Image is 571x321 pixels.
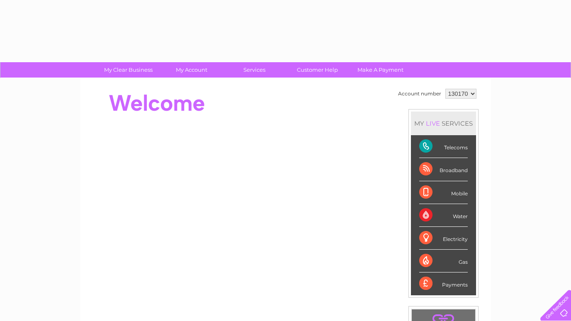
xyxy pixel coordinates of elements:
[411,112,476,135] div: MY SERVICES
[94,62,163,78] a: My Clear Business
[346,62,415,78] a: Make A Payment
[157,62,226,78] a: My Account
[419,250,468,272] div: Gas
[419,158,468,181] div: Broadband
[283,62,352,78] a: Customer Help
[220,62,289,78] a: Services
[419,135,468,158] div: Telecoms
[424,119,442,127] div: LIVE
[419,272,468,295] div: Payments
[419,181,468,204] div: Mobile
[419,227,468,250] div: Electricity
[419,204,468,227] div: Water
[396,87,443,101] td: Account number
